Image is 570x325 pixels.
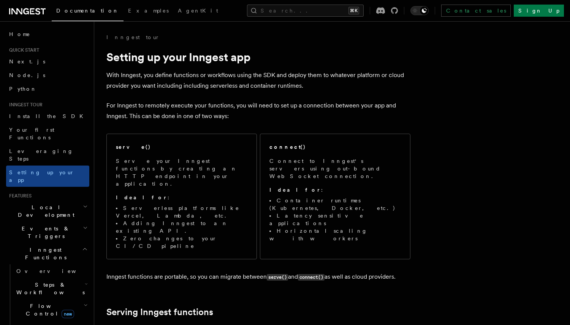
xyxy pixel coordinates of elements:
[9,113,88,119] span: Install the SDK
[6,68,89,82] a: Node.js
[247,5,364,17] button: Search...⌘K
[6,109,89,123] a: Install the SDK
[116,194,247,201] p: :
[13,264,89,278] a: Overview
[128,8,169,14] span: Examples
[6,144,89,166] a: Leveraging Steps
[123,2,173,21] a: Examples
[13,302,84,317] span: Flow Control
[6,123,89,144] a: Your first Functions
[6,243,89,264] button: Inngest Functions
[116,157,247,188] p: Serve your Inngest functions by creating an HTTP endpoint in your application.
[6,193,32,199] span: Features
[52,2,123,21] a: Documentation
[173,2,223,21] a: AgentKit
[269,197,401,212] li: Container runtimes (Kubernetes, Docker, etc.)
[514,5,564,17] a: Sign Up
[116,194,168,200] strong: Ideal for
[6,204,83,219] span: Local Development
[106,307,213,317] a: Serving Inngest functions
[62,310,74,318] span: new
[269,187,321,193] strong: Ideal for
[106,33,160,41] a: Inngest tour
[260,134,410,259] a: connect()Connect to Inngest's servers using out-bound WebSocket connection.Ideal for:Container ru...
[9,72,45,78] span: Node.js
[106,50,410,64] h1: Setting up your Inngest app
[13,281,85,296] span: Steps & Workflows
[269,157,401,180] p: Connect to Inngest's servers using out-bound WebSocket connection.
[269,143,306,151] h2: connect()
[9,58,45,65] span: Next.js
[9,86,37,92] span: Python
[9,148,73,162] span: Leveraging Steps
[6,222,89,243] button: Events & Triggers
[9,169,74,183] span: Setting up your app
[267,274,288,281] code: serve()
[116,143,151,151] h2: serve()
[116,204,247,219] li: Serverless platforms like Vercel, Lambda, etc.
[56,8,119,14] span: Documentation
[6,246,82,261] span: Inngest Functions
[298,274,325,281] code: connect()
[6,200,89,222] button: Local Development
[9,127,54,140] span: Your first Functions
[116,219,247,235] li: Adding Inngest to an existing API.
[13,299,89,320] button: Flow Controlnew
[106,70,410,91] p: With Inngest, you define functions or workflows using the SDK and deploy them to whatever platfor...
[6,27,89,41] a: Home
[6,82,89,96] a: Python
[6,47,39,53] span: Quick start
[116,235,247,250] li: Zero changes to your CI/CD pipeline
[6,225,83,240] span: Events & Triggers
[106,100,410,121] p: For Inngest to remotely execute your functions, you will need to set up a connection between your...
[6,55,89,68] a: Next.js
[13,278,89,299] button: Steps & Workflows
[410,6,429,15] button: Toggle dark mode
[9,30,30,38] span: Home
[6,102,43,108] span: Inngest tour
[106,271,410,282] p: Inngest functions are portable, so you can migrate between and as well as cloud providers.
[441,5,511,17] a: Contact sales
[16,268,95,274] span: Overview
[269,227,401,242] li: Horizontal scaling with workers
[348,7,359,14] kbd: ⌘K
[6,166,89,187] a: Setting up your app
[178,8,218,14] span: AgentKit
[269,212,401,227] li: Latency sensitive applications
[106,134,257,259] a: serve()Serve your Inngest functions by creating an HTTP endpoint in your application.Ideal for:Se...
[269,186,401,194] p: :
